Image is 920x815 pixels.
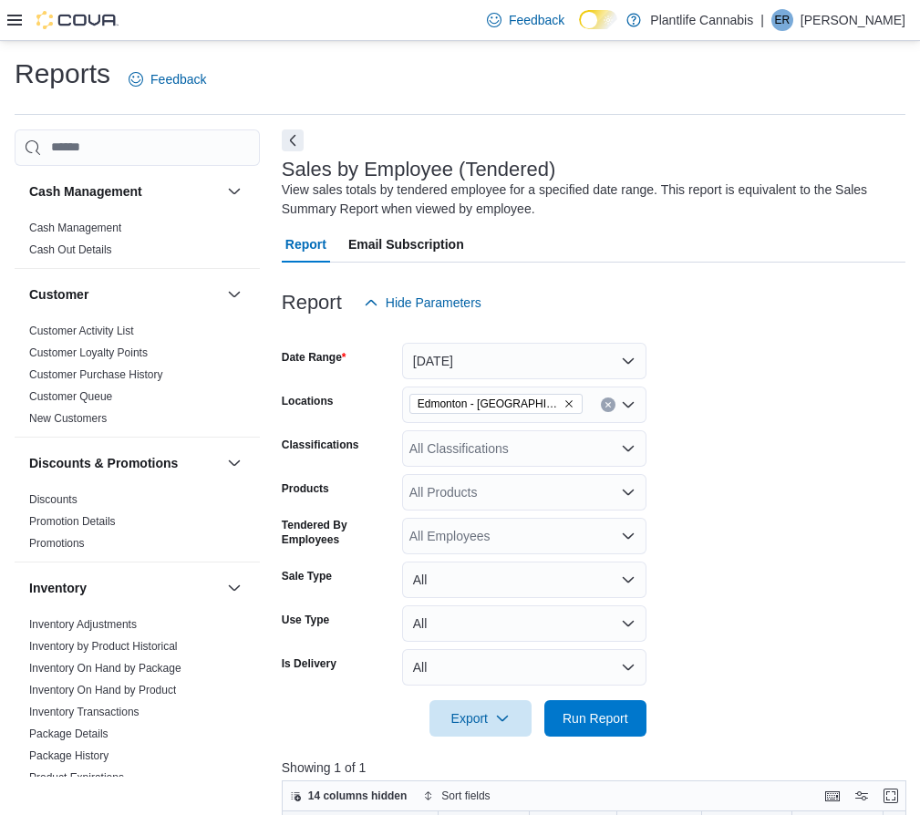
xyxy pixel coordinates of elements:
[282,181,896,219] div: View sales totals by tendered employee for a specified date range. This report is equivalent to t...
[29,706,140,718] a: Inventory Transactions
[402,649,646,686] button: All
[15,56,110,92] h1: Reports
[308,789,408,803] span: 14 columns hidden
[285,226,326,263] span: Report
[29,727,109,740] a: Package Details
[283,785,415,807] button: 14 columns hidden
[650,9,753,31] p: Plantlife Cannabis
[402,343,646,379] button: [DATE]
[29,748,109,763] span: Package History
[509,11,564,29] span: Feedback
[29,390,112,403] a: Customer Queue
[29,389,112,404] span: Customer Queue
[29,515,116,528] a: Promotion Details
[223,452,245,474] button: Discounts & Promotions
[282,481,329,496] label: Products
[29,324,134,338] span: Customer Activity List
[429,700,532,737] button: Export
[880,785,902,807] button: Enter fullscreen
[223,181,245,202] button: Cash Management
[29,579,87,597] h3: Inventory
[822,785,843,807] button: Keyboard shortcuts
[579,10,617,29] input: Dark Mode
[29,705,140,719] span: Inventory Transactions
[29,454,178,472] h3: Discounts & Promotions
[29,493,78,506] a: Discounts
[402,562,646,598] button: All
[29,412,107,425] a: New Customers
[121,61,213,98] a: Feedback
[29,346,148,359] a: Customer Loyalty Points
[29,727,109,741] span: Package Details
[621,529,636,543] button: Open list of options
[15,320,260,437] div: Customer
[771,9,793,31] div: Emily Rhese
[29,243,112,256] a: Cash Out Details
[150,70,206,88] span: Feedback
[282,292,342,314] h3: Report
[29,579,220,597] button: Inventory
[357,284,489,321] button: Hide Parameters
[29,285,88,304] h3: Customer
[621,485,636,500] button: Open list of options
[416,785,497,807] button: Sort fields
[29,770,124,785] span: Product Expirations
[29,368,163,381] a: Customer Purchase History
[29,514,116,529] span: Promotion Details
[29,221,121,235] span: Cash Management
[29,618,137,631] a: Inventory Adjustments
[282,438,359,452] label: Classifications
[282,518,395,547] label: Tendered By Employees
[29,749,109,762] a: Package History
[29,640,178,653] a: Inventory by Product Historical
[29,182,142,201] h3: Cash Management
[29,454,220,472] button: Discounts & Promotions
[282,129,304,151] button: Next
[282,656,336,671] label: Is Delivery
[760,9,764,31] p: |
[579,29,580,30] span: Dark Mode
[29,242,112,257] span: Cash Out Details
[621,397,636,412] button: Open list of options
[29,346,148,360] span: Customer Loyalty Points
[29,617,137,632] span: Inventory Adjustments
[29,684,176,696] a: Inventory On Hand by Product
[348,226,464,263] span: Email Subscription
[282,758,913,777] p: Showing 1 of 1
[386,294,481,312] span: Hide Parameters
[621,441,636,456] button: Open list of options
[29,367,163,382] span: Customer Purchase History
[29,536,85,551] span: Promotions
[15,489,260,562] div: Discounts & Promotions
[441,789,490,803] span: Sort fields
[29,325,134,337] a: Customer Activity List
[282,394,334,408] label: Locations
[544,700,646,737] button: Run Report
[29,661,181,676] span: Inventory On Hand by Package
[402,605,646,642] button: All
[36,11,119,29] img: Cova
[775,9,791,31] span: ER
[563,709,628,727] span: Run Report
[440,700,521,737] span: Export
[282,159,556,181] h3: Sales by Employee (Tendered)
[418,395,560,413] span: Edmonton - [GEOGRAPHIC_DATA] South
[29,492,78,507] span: Discounts
[29,285,220,304] button: Customer
[29,662,181,675] a: Inventory On Hand by Package
[15,217,260,268] div: Cash Management
[29,182,220,201] button: Cash Management
[29,771,124,784] a: Product Expirations
[601,397,615,412] button: Clear input
[223,284,245,305] button: Customer
[29,222,121,234] a: Cash Management
[29,537,85,550] a: Promotions
[282,613,329,627] label: Use Type
[29,411,107,426] span: New Customers
[282,350,346,365] label: Date Range
[223,577,245,599] button: Inventory
[563,398,574,409] button: Remove Edmonton - Windermere South from selection in this group
[801,9,905,31] p: [PERSON_NAME]
[282,569,332,583] label: Sale Type
[29,683,176,697] span: Inventory On Hand by Product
